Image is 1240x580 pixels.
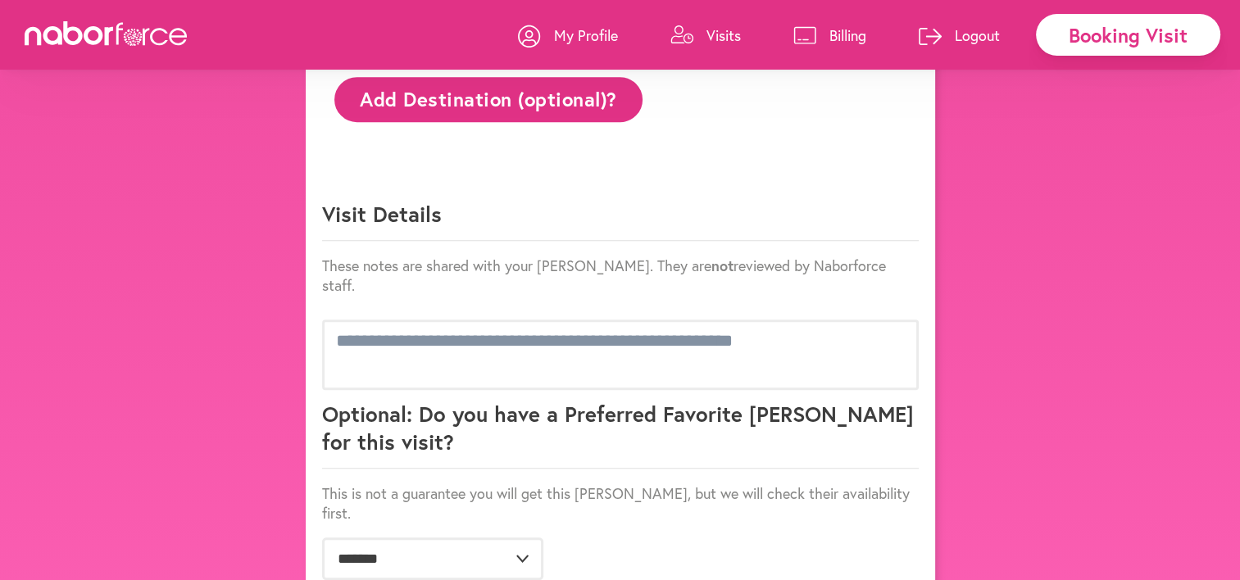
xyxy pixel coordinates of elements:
p: Visit Details [322,200,919,241]
p: Optional: Do you have a Preferred Favorite [PERSON_NAME] for this visit? [322,400,919,469]
p: Visits [706,25,741,45]
a: My Profile [518,11,618,60]
p: My Profile [554,25,618,45]
p: These notes are shared with your [PERSON_NAME]. They are reviewed by Naborforce staff. [322,256,919,295]
p: Billing [829,25,866,45]
a: Visits [670,11,741,60]
p: Logout [955,25,1000,45]
a: Logout [919,11,1000,60]
button: Add Destination (optional)? [334,77,643,122]
div: Booking Visit [1036,14,1220,56]
a: Billing [793,11,866,60]
p: This is not a guarantee you will get this [PERSON_NAME], but we will check their availability first. [322,483,919,523]
strong: not [711,256,734,275]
